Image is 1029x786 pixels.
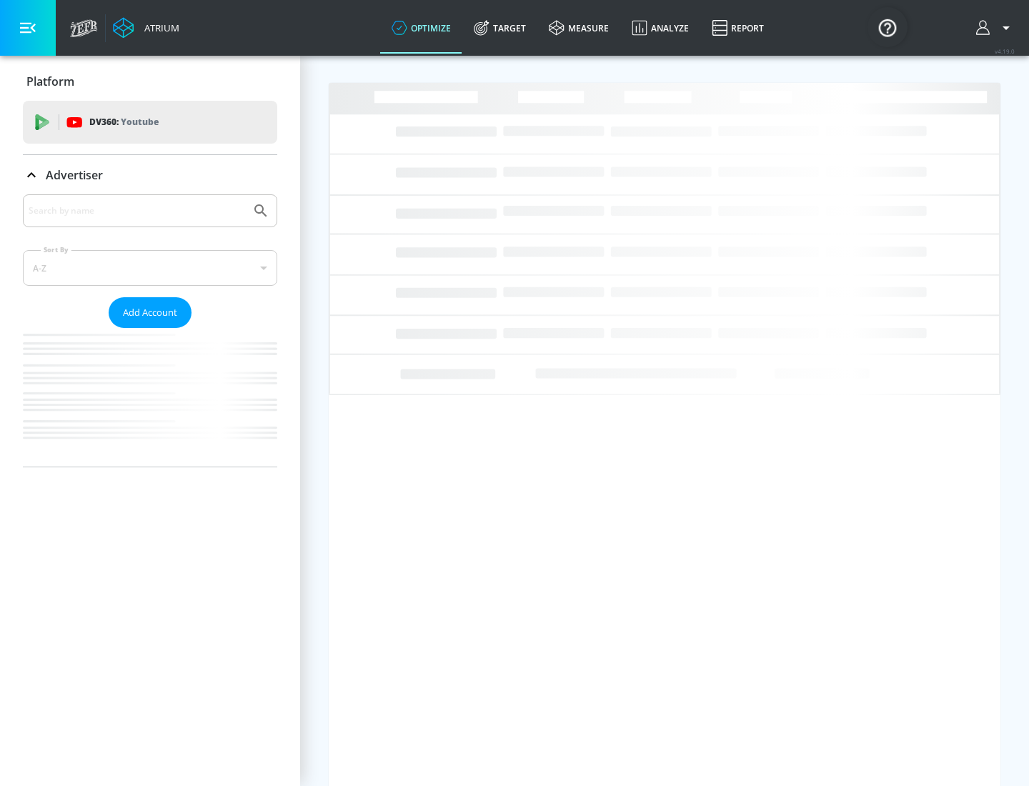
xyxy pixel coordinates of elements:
button: Add Account [109,297,192,328]
a: measure [537,2,620,54]
label: Sort By [41,245,71,254]
a: Atrium [113,17,179,39]
span: Add Account [123,304,177,321]
a: Target [462,2,537,54]
div: Atrium [139,21,179,34]
a: Report [700,2,775,54]
div: Advertiser [23,194,277,467]
div: A-Z [23,250,277,286]
button: Open Resource Center [868,7,908,47]
p: DV360: [89,114,159,130]
nav: list of Advertiser [23,328,277,467]
span: v 4.19.0 [995,47,1015,55]
a: Analyze [620,2,700,54]
p: Youtube [121,114,159,129]
div: Advertiser [23,155,277,195]
a: optimize [380,2,462,54]
input: Search by name [29,202,245,220]
p: Platform [26,74,74,89]
div: Platform [23,61,277,101]
p: Advertiser [46,167,103,183]
div: DV360: Youtube [23,101,277,144]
